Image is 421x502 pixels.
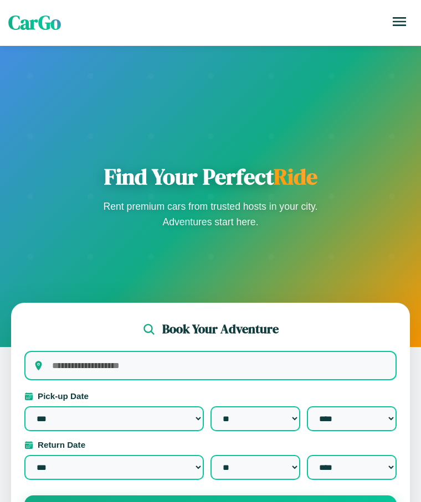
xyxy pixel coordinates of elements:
p: Rent premium cars from trusted hosts in your city. Adventures start here. [100,199,321,230]
label: Pick-up Date [24,391,397,401]
label: Return Date [24,440,397,449]
span: Ride [274,162,317,192]
h2: Book Your Adventure [162,320,279,338]
span: CarGo [8,9,61,36]
h1: Find Your Perfect [100,163,321,190]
